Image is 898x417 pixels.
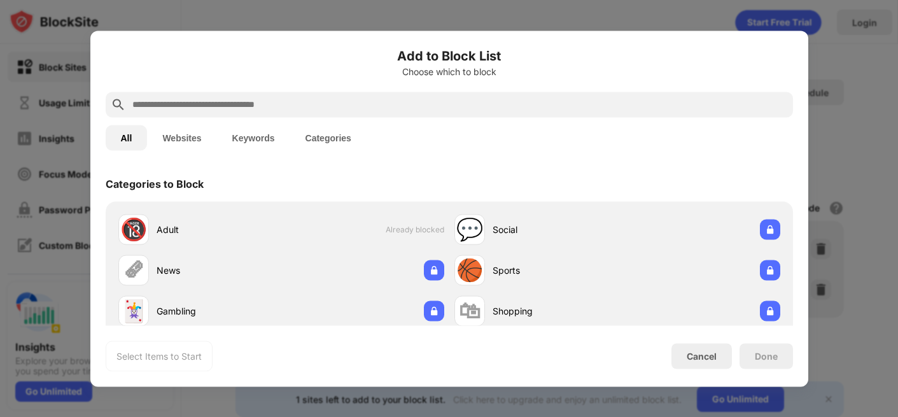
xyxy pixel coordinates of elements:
[106,125,148,150] button: All
[217,125,290,150] button: Keywords
[456,257,483,283] div: 🏀
[493,223,617,236] div: Social
[111,97,126,112] img: search.svg
[147,125,216,150] button: Websites
[493,304,617,318] div: Shopping
[123,257,144,283] div: 🗞
[157,304,281,318] div: Gambling
[120,216,147,243] div: 🔞
[459,298,481,324] div: 🛍
[456,216,483,243] div: 💬
[120,298,147,324] div: 🃏
[386,225,444,234] span: Already blocked
[687,351,717,362] div: Cancel
[116,350,202,362] div: Select Items to Start
[106,66,793,76] div: Choose which to block
[106,46,793,65] h6: Add to Block List
[157,264,281,277] div: News
[157,223,281,236] div: Adult
[493,264,617,277] div: Sports
[290,125,367,150] button: Categories
[106,177,204,190] div: Categories to Block
[755,351,778,361] div: Done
